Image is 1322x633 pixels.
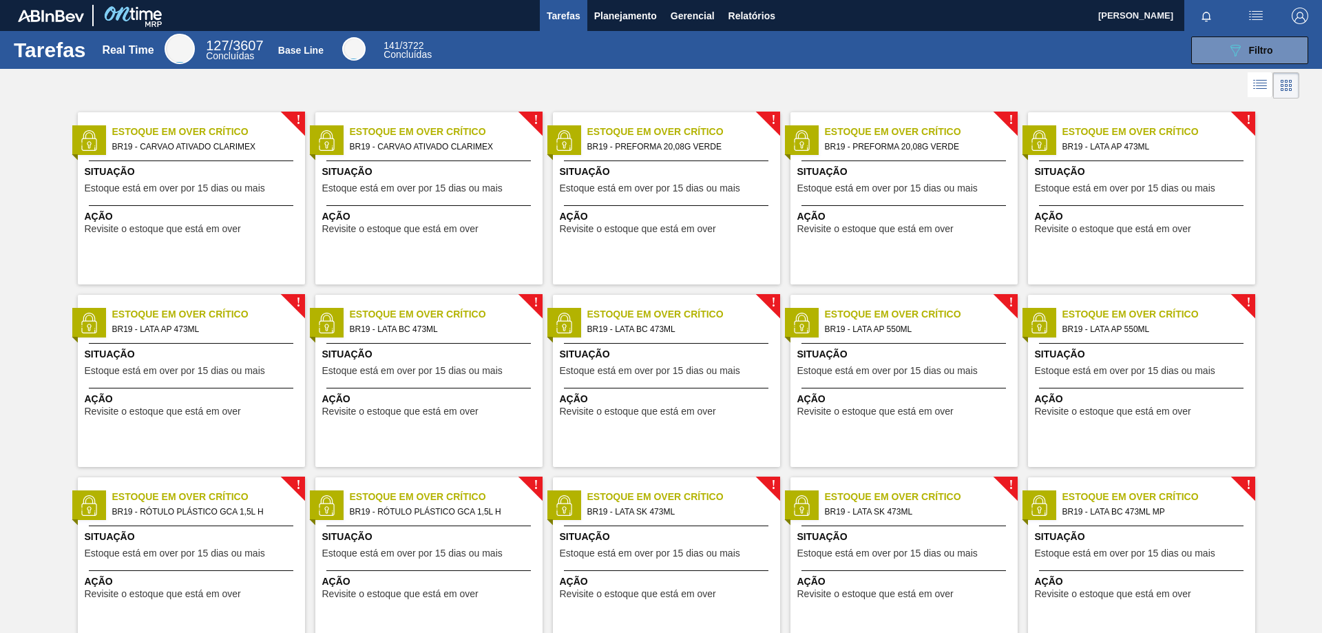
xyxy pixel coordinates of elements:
[316,313,337,333] img: status
[78,313,99,333] img: status
[587,504,769,519] span: BR19 - LATA SK 473ML
[1062,139,1244,154] span: BR19 - LATA AP 473ML
[350,490,543,504] span: Estoque em Over Crítico
[1292,8,1308,24] img: Logout
[1248,8,1264,24] img: userActions
[791,495,812,516] img: status
[1246,115,1250,125] span: !
[384,49,432,60] span: Concluídas
[85,574,302,589] span: Ação
[350,139,532,154] span: BR19 - CARVAO ATIVADO CLARIMEX
[112,125,305,139] span: Estoque em Over Crítico
[1035,548,1215,559] span: Estoque está em over por 15 dias ou mais
[671,8,715,24] span: Gerencial
[18,10,84,22] img: TNhmsLtSVTkK8tSr43FrP2fwEKptu5GPRR3wAAAABJRU5ErkJggg==
[206,38,229,53] span: 127
[797,209,1014,224] span: Ação
[1273,72,1299,98] div: Visão em Cards
[825,307,1018,322] span: Estoque em Over Crítico
[797,165,1014,179] span: Situação
[1062,322,1244,337] span: BR19 - LATA AP 550ML
[560,392,777,406] span: Ação
[1184,6,1228,25] button: Notificações
[1035,589,1191,599] span: Revisite o estoque que está em over
[587,139,769,154] span: BR19 - PREFORMA 20,08G VERDE
[1191,37,1308,64] button: Filtro
[587,322,769,337] span: BR19 - LATA BC 473ML
[587,307,780,322] span: Estoque em Over Crítico
[554,495,574,516] img: status
[14,42,86,58] h1: Tarefas
[1246,480,1250,490] span: !
[350,504,532,519] span: BR19 - RÓTULO PLÁSTICO GCA 1,5L H
[560,209,777,224] span: Ação
[322,589,479,599] span: Revisite o estoque que está em over
[797,183,978,194] span: Estoque está em over por 15 dias ou mais
[85,209,302,224] span: Ação
[587,490,780,504] span: Estoque em Over Crítico
[560,589,716,599] span: Revisite o estoque que está em over
[296,298,300,308] span: !
[85,589,241,599] span: Revisite o estoque que está em over
[1248,72,1273,98] div: Visão em Lista
[560,224,716,234] span: Revisite o estoque que está em over
[587,125,780,139] span: Estoque em Over Crítico
[825,322,1007,337] span: BR19 - LATA AP 550ML
[322,224,479,234] span: Revisite o estoque que está em over
[1029,130,1049,151] img: status
[594,8,657,24] span: Planejamento
[825,490,1018,504] span: Estoque em Over Crítico
[534,115,538,125] span: !
[547,8,580,24] span: Tarefas
[85,548,265,559] span: Estoque está em over por 15 dias ou mais
[560,530,777,544] span: Situação
[350,322,532,337] span: BR19 - LATA BC 473ML
[797,589,954,599] span: Revisite o estoque que está em over
[560,165,777,179] span: Situação
[85,530,302,544] span: Situação
[384,40,423,51] span: / 3722
[534,480,538,490] span: !
[1062,490,1255,504] span: Estoque em Over Crítico
[112,490,305,504] span: Estoque em Over Crítico
[1009,298,1013,308] span: !
[791,130,812,151] img: status
[797,224,954,234] span: Revisite o estoque que está em over
[554,130,574,151] img: status
[296,480,300,490] span: !
[206,40,263,61] div: Real Time
[771,480,775,490] span: !
[797,530,1014,544] span: Situação
[797,574,1014,589] span: Ação
[1035,366,1215,376] span: Estoque está em over por 15 dias ou mais
[797,392,1014,406] span: Ação
[825,125,1018,139] span: Estoque em Over Crítico
[384,40,399,51] span: 141
[560,574,777,589] span: Ação
[560,406,716,417] span: Revisite o estoque que está em over
[1035,406,1191,417] span: Revisite o estoque que está em over
[1035,392,1252,406] span: Ação
[112,307,305,322] span: Estoque em Over Crítico
[534,298,538,308] span: !
[85,366,265,376] span: Estoque está em over por 15 dias ou mais
[1246,298,1250,308] span: !
[825,504,1007,519] span: BR19 - LATA SK 473ML
[1035,347,1252,362] span: Situação
[206,38,263,53] span: / 3607
[560,548,740,559] span: Estoque está em over por 15 dias ou mais
[1035,530,1252,544] span: Situação
[1035,183,1215,194] span: Estoque está em over por 15 dias ou mais
[322,347,539,362] span: Situação
[322,574,539,589] span: Ação
[1035,224,1191,234] span: Revisite o estoque que está em over
[112,322,294,337] span: BR19 - LATA AP 473ML
[102,44,154,56] div: Real Time
[1009,115,1013,125] span: !
[78,130,99,151] img: status
[85,183,265,194] span: Estoque está em over por 15 dias ou mais
[322,165,539,179] span: Situação
[1249,45,1273,56] span: Filtro
[560,183,740,194] span: Estoque está em over por 15 dias ou mais
[560,347,777,362] span: Situação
